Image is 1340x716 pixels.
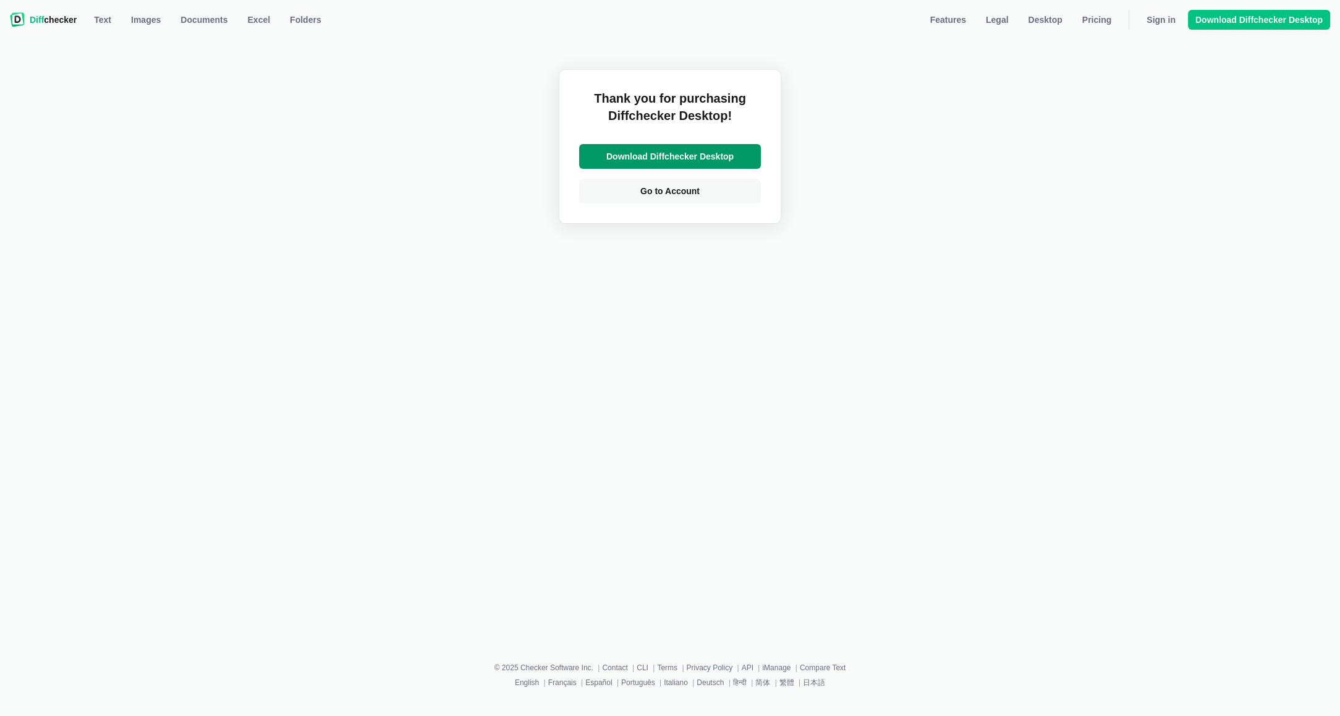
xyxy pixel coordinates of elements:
[494,662,603,674] li: © 2025 Checker Software Inc.
[30,14,77,26] span: checker
[579,144,761,169] a: Download Diffchecker Desktop
[1020,10,1069,30] a: Desktop
[657,663,677,672] a: Terms
[240,10,278,30] a: Excel
[585,678,612,687] a: Español
[602,663,627,672] a: Contact
[287,14,324,26] span: Folders
[1188,10,1330,30] a: Download Diffchecker Desktop
[1144,14,1178,26] span: Sign in
[755,678,770,687] a: 简体
[1193,14,1325,26] span: Download Diffchecker Desktop
[548,678,577,687] a: Français
[91,14,114,26] span: Text
[1075,10,1119,30] a: Pricing
[762,663,791,672] a: iManage
[983,14,1011,26] span: Legal
[697,678,724,687] a: Deutsch
[800,663,846,672] a: Compare Text
[515,678,539,687] a: English
[579,179,761,203] a: Go to Account
[282,10,329,30] button: Folders
[173,10,235,30] a: Documents
[621,678,655,687] a: Português
[686,663,732,672] a: Privacy Policy
[245,14,273,26] span: Excel
[733,678,747,687] a: हिन्दी
[30,15,44,25] span: Diff
[923,10,973,30] a: Features
[664,678,688,687] a: Italiano
[928,14,969,26] span: Features
[10,12,25,27] img: Diffchecker logo
[124,10,168,30] a: Images
[10,10,77,30] a: Diffchecker
[129,14,163,26] span: Images
[1080,14,1114,26] span: Pricing
[579,90,761,134] h2: Thank you for purchasing Diffchecker Desktop!
[978,10,1016,30] a: Legal
[742,663,753,672] a: API
[638,185,702,197] span: Go to Account
[637,663,648,672] a: CLI
[779,678,794,687] a: 繁體
[1139,10,1183,30] a: Sign in
[1025,14,1064,26] span: Desktop
[87,10,119,30] a: Text
[803,678,825,687] a: 日本語
[178,14,230,26] span: Documents
[604,150,736,163] span: Download Diffchecker Desktop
